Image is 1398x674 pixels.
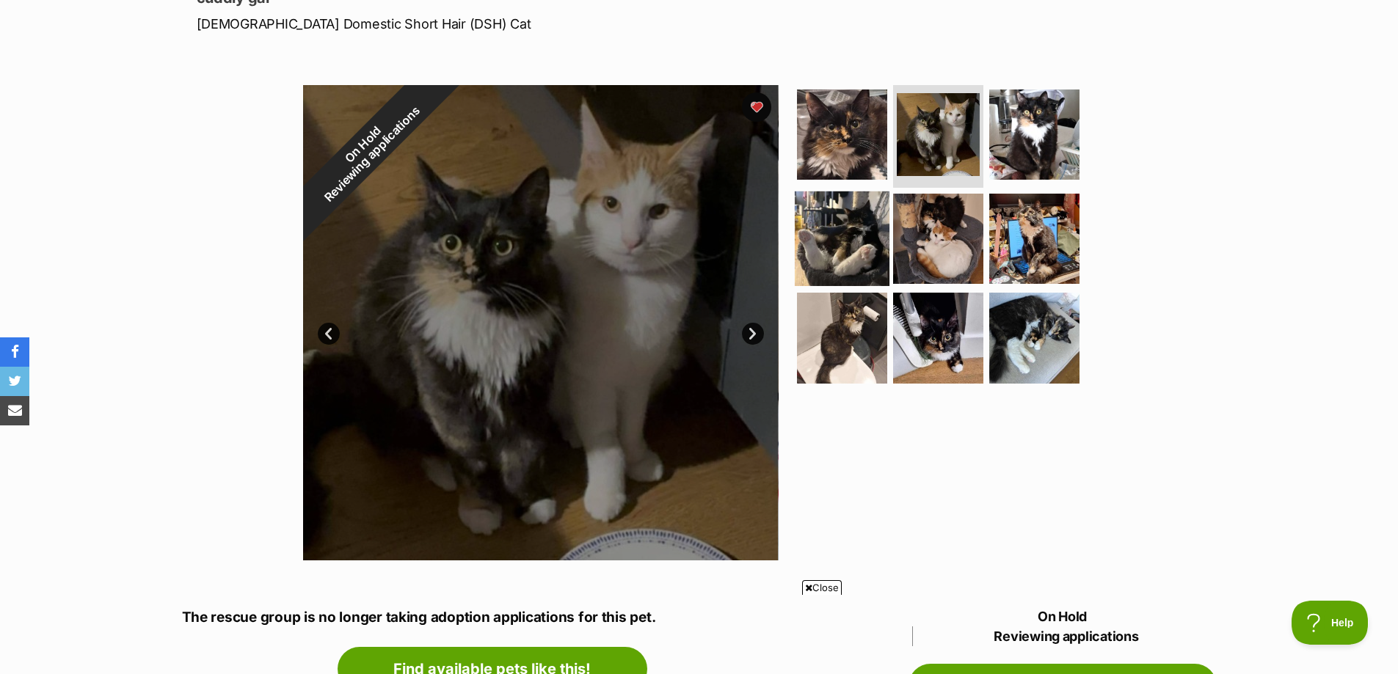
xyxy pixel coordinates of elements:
a: Prev [318,323,340,345]
img: Photo of Bibimbap [797,89,887,180]
p: On Hold [909,607,1217,646]
img: Photo of Bibimbap [989,89,1080,180]
img: Photo of Bibimbap [893,293,983,383]
img: Photo of Bibimbap [989,293,1080,383]
img: Photo of Bibimbap [795,191,889,285]
img: Photo of Bibimbap [897,93,980,176]
p: The rescue group is no longer taking adoption applications for this pet. [182,607,803,629]
p: [DEMOGRAPHIC_DATA] Domestic Short Hair (DSH) Cat [197,14,818,34]
span: Reviewing applications [912,626,1217,646]
img: Photo of Bibimbap [797,293,887,383]
img: Photo of Bibimbap [989,194,1080,284]
img: Photo of Bibimbap [893,194,983,284]
span: Close [802,580,842,595]
span: Reviewing applications [321,104,422,205]
div: On Hold [262,45,472,254]
a: Next [742,323,764,345]
iframe: Help Scout Beacon - Open [1292,601,1369,645]
iframe: Advertisement [343,601,1055,667]
button: favourite [742,92,771,122]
